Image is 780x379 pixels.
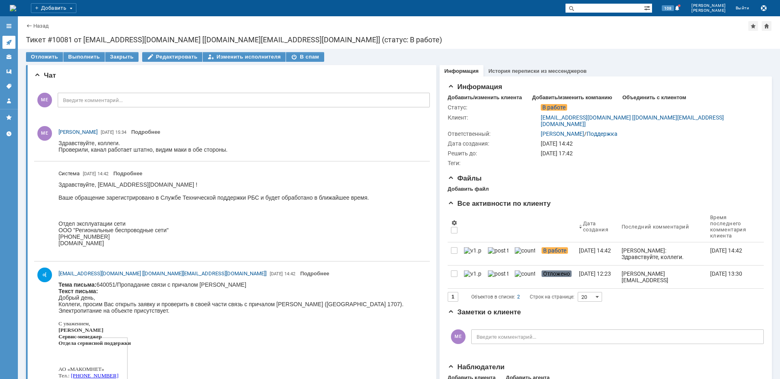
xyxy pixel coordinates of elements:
[2,80,15,93] a: Теги
[101,130,114,135] span: [DATE]
[300,270,329,277] a: Подробнее
[58,128,97,136] a: [PERSON_NAME]
[511,242,538,265] a: counter.png
[488,68,587,74] a: История переписки из мессенджеров
[644,4,652,11] span: Расширенный поиск
[12,104,13,110] span: .
[707,266,757,288] a: [DATE] 13:30
[131,129,160,135] a: Подробнее
[538,242,576,265] a: В работе
[115,130,126,135] span: 15:34
[58,270,266,278] a: [EMAIL_ADDRESS][DOMAIN_NAME] [[DOMAIN_NAME][EMAIL_ADDRESS][DOMAIN_NAME]]
[488,270,508,277] img: post ticket.png
[576,242,618,265] a: [DATE] 14:42
[58,170,80,176] span: Система
[17,98,113,104] a: [EMAIL_ADDRESS][DOMAIN_NAME]
[461,242,485,265] a: v1.png
[541,104,567,111] span: В работе
[448,200,551,207] span: Все активности по клиенту
[622,94,686,101] div: Объединить с клиентом
[13,104,36,110] span: macomnet
[448,150,539,157] div: Решить до:
[97,171,108,176] span: 14:42
[515,270,535,277] img: counter.png
[2,50,15,63] a: Клиенты
[587,131,617,137] a: Поддержка
[538,266,576,288] a: Отложено
[448,94,522,101] div: Добавить/изменить клиента
[691,3,726,8] span: [PERSON_NAME]
[541,131,584,137] a: [PERSON_NAME]
[448,160,539,166] div: Теги:
[471,292,574,302] i: Строк на странице:
[2,65,15,78] a: Шаблоны комментариев
[485,242,511,265] a: post ticket.png
[2,94,15,107] a: Мой профиль
[762,21,771,31] div: Сделать домашней страницей
[576,211,618,242] th: Дата создания
[58,129,97,135] span: [PERSON_NAME]
[541,114,724,127] a: [EMAIL_ADDRESS][DOMAIN_NAME] [[DOMAIN_NAME][EMAIL_ADDRESS][DOMAIN_NAME]]
[541,140,759,147] div: [DATE] 14:42
[464,247,481,254] img: v1.png
[26,36,772,44] div: Тикет #10081 от [EMAIL_ADDRESS][DOMAIN_NAME] [[DOMAIN_NAME][EMAIL_ADDRESS][DOMAIN_NAME]] (статус:...
[542,247,568,254] span: В работе
[448,186,489,192] div: Добавить файл
[707,242,757,265] a: [DATE] 14:42
[515,247,535,254] img: counter.png
[113,170,143,176] a: Подробнее
[451,329,466,344] span: МЕ
[517,292,520,302] div: 2
[448,174,482,182] span: Файлы
[37,93,52,107] span: МЕ
[488,247,508,254] img: post ticket.png
[448,308,521,316] span: Заметки о клиенте
[448,131,539,137] div: Ответственный:
[618,242,707,265] a: [PERSON_NAME]: Здравствуйте, коллеги. Проверили, канал работает штатно, видим маки в обе стороны.
[2,36,15,49] a: Активности
[618,266,707,288] a: [PERSON_NAME][EMAIL_ADDRESS][DOMAIN_NAME] [[PERSON_NAME][EMAIL_ADDRESS][DOMAIN_NAME]]: Коллеги, П...
[448,140,539,147] div: Дата создания:
[710,214,747,239] div: Время последнего комментария клиента
[579,270,611,277] div: [DATE] 12:23
[448,363,505,371] span: Наблюдатели
[541,150,573,157] span: [DATE] 17:42
[576,266,618,288] a: [DATE] 12:23
[444,68,479,74] a: Информация
[37,104,41,110] span: ru
[748,21,758,31] div: Добавить в избранное
[691,8,726,13] span: [PERSON_NAME]
[36,104,37,110] span: .
[707,211,757,242] th: Время последнего комментария клиента
[5,98,15,104] span: mail
[464,270,481,277] img: v1.png
[471,294,515,300] span: Объектов в списке:
[10,5,16,11] a: Перейти на домашнюю страницу
[15,98,113,104] span: :
[622,224,689,230] div: Последний комментарий
[583,220,609,233] div: Дата создания
[3,98,5,104] span: -
[542,270,572,277] span: Отложено
[579,247,611,254] div: [DATE] 14:42
[33,23,49,29] a: Назад
[34,72,56,79] span: Чат
[83,171,96,176] span: [DATE]
[622,247,704,280] div: [PERSON_NAME]: Здравствуйте, коллеги. Проверили, канал работает штатно, видим маки в обе стороны.
[710,270,742,277] div: [DATE] 13:30
[532,94,612,101] div: Добавить/изменить компанию
[485,266,511,288] a: post ticket.png
[511,266,538,288] a: counter.png
[541,131,617,137] div: /
[461,266,485,288] a: v1.png
[58,170,80,178] span: Система
[448,114,539,121] div: Клиент:
[270,271,283,277] span: [DATE]
[662,5,674,11] span: 108
[10,5,16,11] img: logo
[448,83,502,91] span: Информация
[710,247,742,254] div: [DATE] 14:42
[759,3,769,13] button: Сохранить лог
[448,104,539,111] div: Статус:
[31,3,76,13] div: Добавить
